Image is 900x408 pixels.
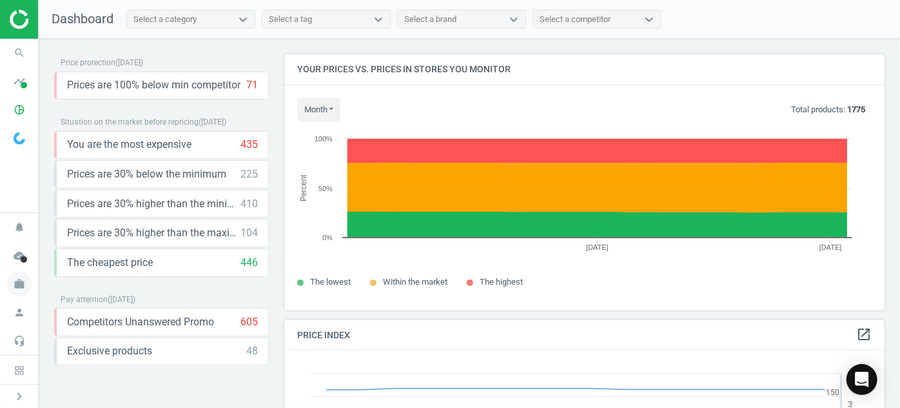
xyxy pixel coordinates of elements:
[318,185,333,192] text: 50%
[240,226,258,240] div: 104
[297,98,340,121] button: month
[52,11,113,26] span: Dashboard
[246,344,258,358] div: 48
[322,234,333,241] text: 0%
[67,197,240,211] span: Prices are 30% higher than the minimum
[67,256,153,270] span: The cheapest price
[61,117,199,127] span: Situation on the market before repricing
[299,174,308,201] tspan: Percent
[61,295,108,304] span: Pay attention
[7,41,32,65] i: search
[7,97,32,122] i: pie_chart_outlined
[67,315,214,329] span: Competitors Unanswered Promo
[315,135,333,143] text: 100%
[856,327,872,342] i: open_in_new
[240,167,258,181] div: 225
[846,364,877,395] div: Open Intercom Messenger
[847,105,865,114] b: 1775
[67,138,191,152] span: You are the most expensive
[14,132,25,145] img: wGWNvw8QSZomAAAAABJRU5ErkJggg==
[310,277,351,287] span: The lowest
[284,54,885,85] h4: Your prices vs. prices in stores you monitor
[819,243,842,251] tspan: [DATE]
[586,243,609,251] tspan: [DATE]
[269,14,312,25] div: Select a tag
[7,243,32,268] i: cloud_done
[240,315,258,329] div: 605
[246,78,258,92] div: 71
[199,117,226,127] span: ( [DATE] )
[240,256,258,270] div: 446
[10,10,101,29] img: ajHJNr6hYgQAAAAASUVORK5CYII=
[67,167,226,181] span: Prices are 30% below the minimum
[7,272,32,296] i: work
[404,14,456,25] div: Select a brand
[67,344,152,358] span: Exclusive products
[826,388,839,397] text: 150
[115,58,143,67] span: ( [DATE] )
[7,215,32,240] i: notifications
[67,78,240,92] span: Prices are 100% below min competitor
[12,389,27,404] i: chevron_right
[61,58,115,67] span: Price protection
[7,329,32,353] i: headset_mic
[67,226,240,240] span: Prices are 30% higher than the maximal
[3,388,35,405] button: chevron_right
[240,197,258,211] div: 410
[856,327,872,343] a: open_in_new
[7,300,32,325] i: person
[791,104,865,116] p: Total products:
[284,320,885,351] h4: Price Index
[133,14,197,25] div: Select a category
[480,277,523,287] span: The highest
[108,295,135,304] span: ( [DATE] )
[240,138,258,152] div: 435
[7,69,32,94] i: timeline
[383,277,447,287] span: Within the market
[540,14,611,25] div: Select a competitor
